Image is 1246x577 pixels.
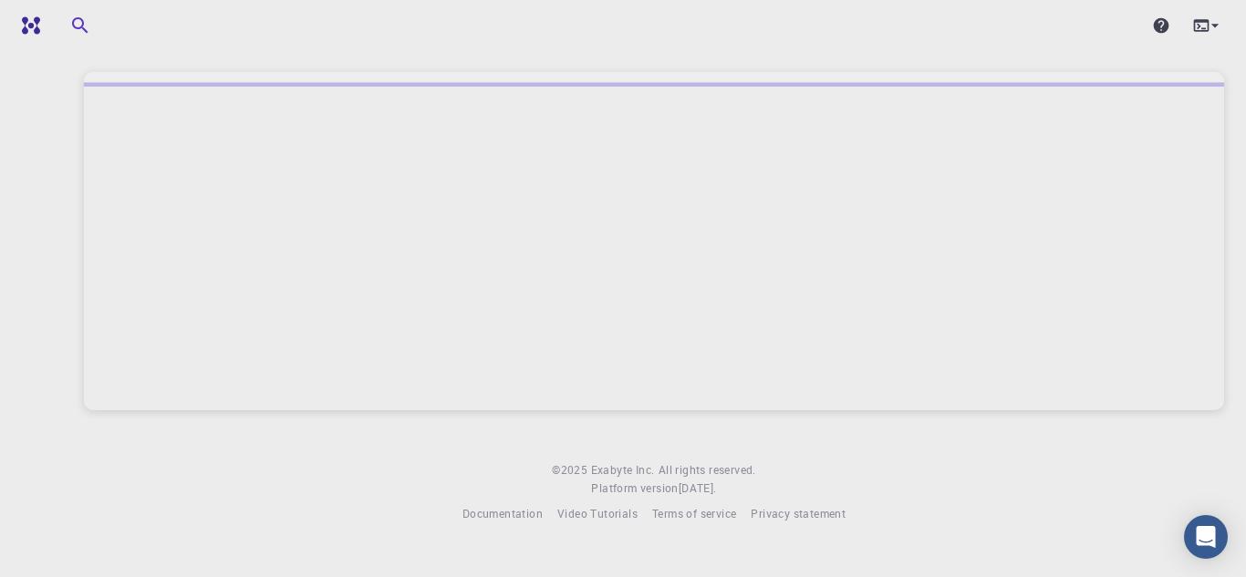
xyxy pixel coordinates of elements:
span: © 2025 [552,461,590,479]
a: Privacy statement [751,505,846,523]
img: logo [15,16,40,35]
a: Video Tutorials [557,505,638,523]
span: Platform version [591,479,678,498]
div: Open Intercom Messenger [1184,515,1228,559]
a: [DATE]. [679,479,717,498]
span: Documentation [462,506,543,520]
span: Privacy statement [751,506,846,520]
span: [DATE] . [679,480,717,495]
span: Exabyte Inc. [591,462,655,477]
span: All rights reserved. [659,461,756,479]
a: Exabyte Inc. [591,461,655,479]
span: Video Tutorials [557,506,638,520]
a: Documentation [462,505,543,523]
span: Terms of service [652,506,736,520]
a: Terms of service [652,505,736,523]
